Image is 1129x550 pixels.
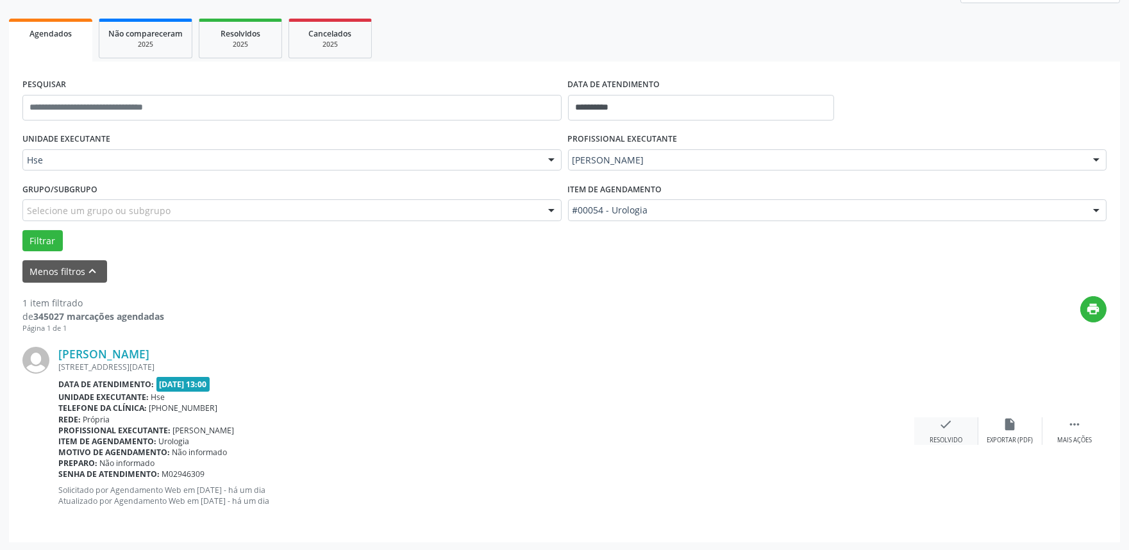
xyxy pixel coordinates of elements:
div: Página 1 de 1 [22,323,164,334]
span: Própria [83,414,110,425]
span: Não compareceram [108,28,183,39]
a: [PERSON_NAME] [58,347,149,361]
span: Hse [27,154,535,167]
button: print [1080,296,1107,322]
div: Exportar (PDF) [987,436,1033,445]
div: 1 item filtrado [22,296,164,310]
i: insert_drive_file [1003,417,1017,431]
span: Hse [151,392,165,403]
div: Mais ações [1057,436,1092,445]
strong: 345027 marcações agendadas [33,310,164,322]
div: [STREET_ADDRESS][DATE] [58,362,914,372]
b: Profissional executante: [58,425,171,436]
b: Rede: [58,414,81,425]
span: Agendados [29,28,72,39]
label: Item de agendamento [568,179,662,199]
span: [DATE] 13:00 [156,377,210,392]
label: PROFISSIONAL EXECUTANTE [568,129,678,149]
img: img [22,347,49,374]
span: Cancelados [309,28,352,39]
b: Senha de atendimento: [58,469,160,479]
i:  [1067,417,1082,431]
span: M02946309 [162,469,205,479]
i: check [939,417,953,431]
span: Resolvidos [221,28,260,39]
span: [PERSON_NAME] [173,425,235,436]
div: 2025 [298,40,362,49]
label: DATA DE ATENDIMENTO [568,75,660,95]
div: 2025 [108,40,183,49]
span: #00054 - Urologia [573,204,1081,217]
span: Selecione um grupo ou subgrupo [27,204,171,217]
b: Telefone da clínica: [58,403,147,413]
label: UNIDADE EXECUTANTE [22,129,110,149]
span: Não informado [172,447,228,458]
i: keyboard_arrow_up [86,264,100,278]
span: [PERSON_NAME] [573,154,1081,167]
b: Data de atendimento: [58,379,154,390]
button: Filtrar [22,230,63,252]
span: Não informado [100,458,155,469]
button: Menos filtroskeyboard_arrow_up [22,260,107,283]
b: Motivo de agendamento: [58,447,170,458]
p: Solicitado por Agendamento Web em [DATE] - há um dia Atualizado por Agendamento Web em [DATE] - h... [58,485,914,506]
div: Resolvido [930,436,962,445]
div: de [22,310,164,323]
span: [PHONE_NUMBER] [149,403,218,413]
b: Item de agendamento: [58,436,156,447]
b: Preparo: [58,458,97,469]
b: Unidade executante: [58,392,149,403]
label: Grupo/Subgrupo [22,179,97,199]
div: 2025 [208,40,272,49]
i: print [1087,302,1101,316]
span: Urologia [159,436,190,447]
label: PESQUISAR [22,75,66,95]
